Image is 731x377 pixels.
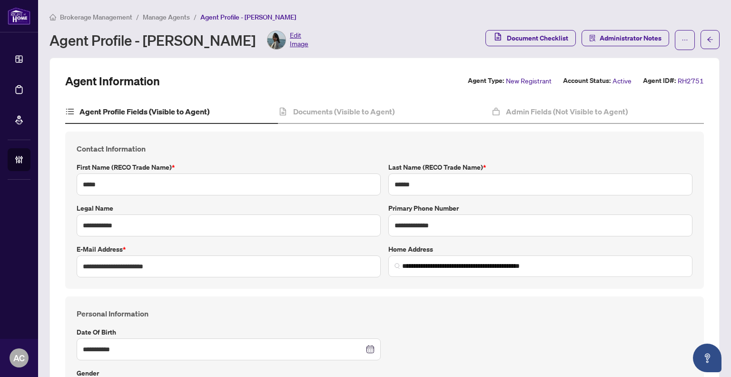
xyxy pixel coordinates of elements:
span: AC [13,351,25,365]
img: logo [8,7,30,25]
label: Date of Birth [77,327,381,337]
span: New Registrant [506,75,552,86]
span: Edit Image [290,31,308,50]
button: Open asap [693,344,721,372]
div: Agent Profile - [PERSON_NAME] [49,31,308,50]
span: Document Checklist [507,31,568,46]
label: Home Address [388,244,692,255]
h4: Admin Fields (Not Visible to Agent) [506,106,628,117]
label: Agent Type: [468,75,504,86]
h4: Personal Information [77,308,692,319]
li: / [136,11,139,22]
h4: Agent Profile Fields (Visible to Agent) [79,106,209,117]
span: home [49,14,56,20]
span: RH2751 [678,75,704,86]
h4: Documents (Visible to Agent) [293,106,395,117]
li: / [194,11,197,22]
label: Account Status: [563,75,611,86]
label: Last Name (RECO Trade Name) [388,162,692,173]
button: Administrator Notes [582,30,669,46]
label: E-mail Address [77,244,381,255]
span: solution [589,35,596,41]
img: Profile Icon [267,31,286,49]
span: arrow-left [707,36,713,43]
span: Administrator Notes [600,31,662,46]
span: Agent Profile - [PERSON_NAME] [200,13,296,21]
span: Active [612,75,632,86]
h2: Agent Information [65,73,160,89]
span: ellipsis [682,37,688,43]
label: First Name (RECO Trade Name) [77,162,381,173]
span: Brokerage Management [60,13,132,21]
button: Document Checklist [485,30,576,46]
label: Legal Name [77,203,381,214]
label: Primary Phone Number [388,203,692,214]
h4: Contact Information [77,143,692,154]
img: search_icon [395,263,400,269]
label: Agent ID#: [643,75,676,86]
span: Manage Agents [143,13,190,21]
